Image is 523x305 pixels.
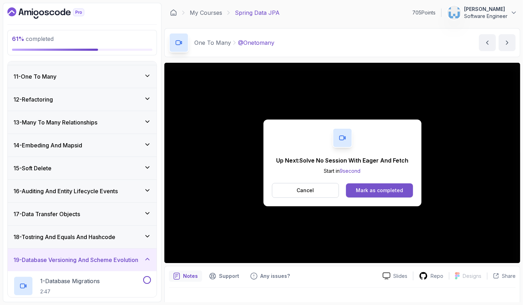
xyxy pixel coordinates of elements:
[377,272,413,280] a: Slides
[12,35,54,42] span: completed
[8,157,157,179] button: 15-Soft Delete
[447,6,517,20] button: user profile image[PERSON_NAME]Software Engineer
[13,118,97,127] h3: 13 - Many To Many Relationships
[13,256,138,264] h3: 19 - Database Versioning And Scheme Evolution
[272,183,339,198] button: Cancel
[8,180,157,202] button: 16-Auditing And Entity Lifecycle Events
[13,276,151,296] button: 1-Database Migrations2:47
[297,187,314,194] p: Cancel
[13,233,115,241] h3: 18 - Tostring And Equals And Hashcode
[413,272,449,280] a: Repo
[169,270,202,282] button: notes button
[13,72,56,81] h3: 11 - One To Many
[238,38,274,47] p: @Onetomany
[276,167,408,175] p: Start in
[412,9,436,16] p: 705 Points
[448,6,461,19] img: user profile image
[170,9,177,16] a: Dashboard
[431,273,443,280] p: Repo
[479,34,496,51] button: previous content
[183,273,198,280] p: Notes
[260,273,290,280] p: Any issues?
[487,273,516,280] button: Share
[205,270,243,282] button: Support button
[463,273,481,280] p: Designs
[393,273,407,280] p: Slides
[356,187,403,194] div: Mark as completed
[13,95,53,104] h3: 12 - Refactoring
[499,34,516,51] button: next content
[8,203,157,225] button: 17-Data Transfer Objects
[8,134,157,157] button: 14-Embeding And Mapsid
[464,13,507,20] p: Software Engineer
[8,226,157,248] button: 18-Tostring And Equals And Hashcode
[276,156,408,165] p: Up Next: Solve No Session With Eager And Fetch
[13,187,118,195] h3: 16 - Auditing And Entity Lifecycle Events
[246,270,294,282] button: Feedback button
[13,164,51,172] h3: 15 - Soft Delete
[13,141,82,150] h3: 14 - Embeding And Mapsid
[13,210,80,218] h3: 17 - Data Transfer Objects
[219,273,239,280] p: Support
[8,65,157,88] button: 11-One To Many
[8,88,157,111] button: 12-Refactoring
[235,8,280,17] p: Spring Data JPA
[12,35,24,42] span: 61 %
[464,6,507,13] p: [PERSON_NAME]
[7,7,101,19] a: Dashboard
[340,168,361,174] span: 9 second
[346,183,413,197] button: Mark as completed
[194,38,231,47] p: One To Many
[164,63,520,263] iframe: 1 - @OneToMany
[502,273,516,280] p: Share
[40,277,100,285] p: 1 - Database Migrations
[8,249,157,271] button: 19-Database Versioning And Scheme Evolution
[190,8,222,17] a: My Courses
[8,111,157,134] button: 13-Many To Many Relationships
[40,288,100,295] p: 2:47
